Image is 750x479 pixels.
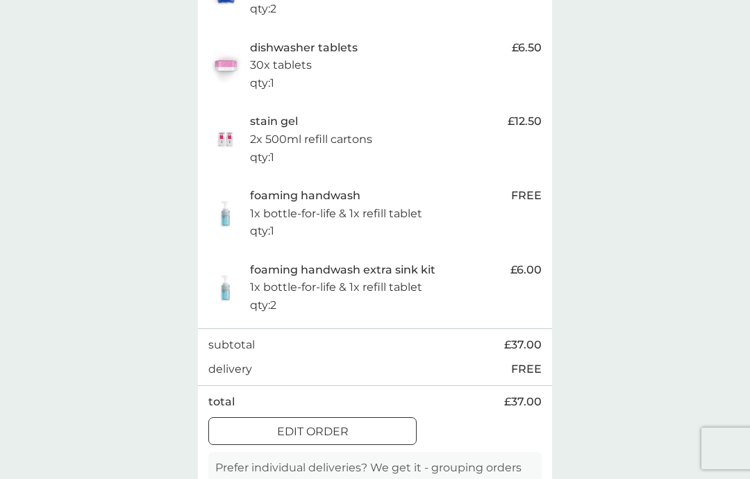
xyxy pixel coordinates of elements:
[511,187,542,205] span: FREE
[504,393,542,411] span: £37.00
[250,187,360,205] p: foaming handwash
[250,296,276,314] p: qty : 2
[504,336,542,354] span: £37.00
[250,131,372,149] p: 2x 500ml refill cartons
[250,205,422,223] p: 1x bottle-for-life & 1x refill tablet
[250,222,274,240] p: qty : 1
[250,261,435,279] p: foaming handwash extra sink kit
[250,112,298,131] p: stain gel
[277,423,349,441] p: edit order
[512,39,542,57] span: £6.50
[250,39,358,57] p: dishwasher tablets
[250,74,274,92] p: qty : 1
[250,278,422,296] p: 1x bottle-for-life & 1x refill tablet
[511,360,542,378] p: FREE
[208,393,235,411] p: total
[250,56,312,74] p: 30x tablets
[508,112,542,131] span: £12.50
[250,149,274,167] p: qty : 1
[208,360,252,378] p: delivery
[208,417,417,445] button: edit order
[510,261,542,279] span: £6.00
[208,336,255,354] p: subtotal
